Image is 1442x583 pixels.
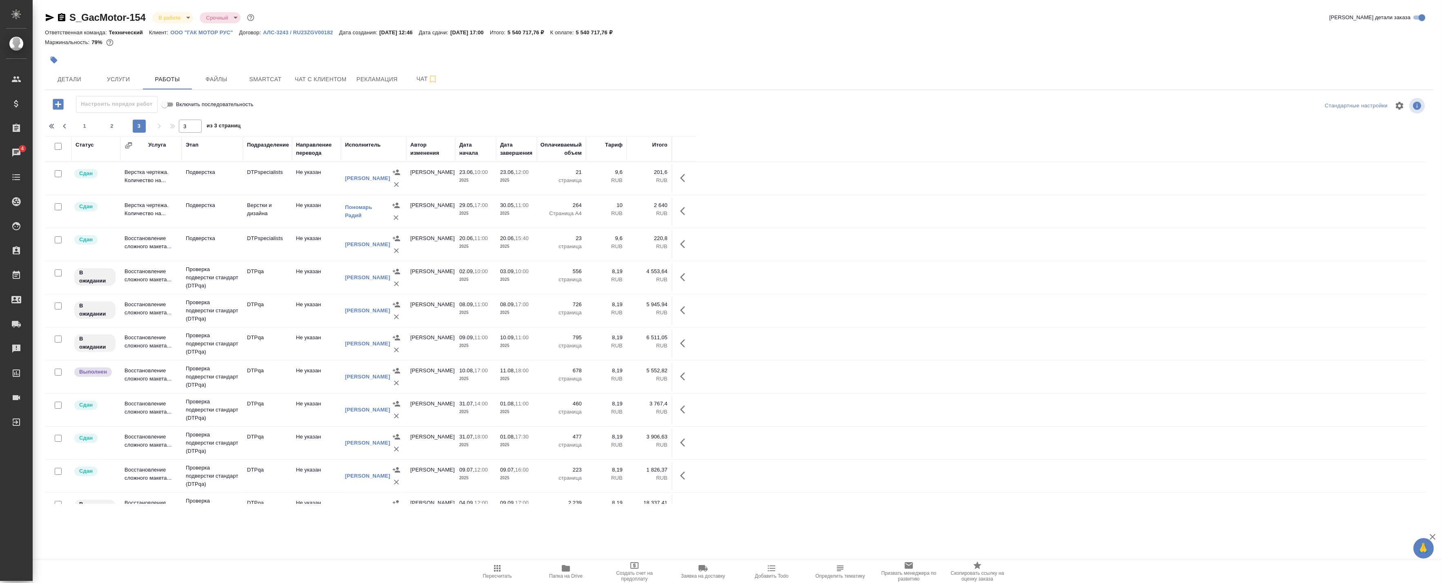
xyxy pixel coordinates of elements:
[292,329,341,358] td: Не указан
[590,300,623,309] p: 8,19
[500,342,533,350] p: 2025
[675,433,695,452] button: Здесь прячутся важные кнопки
[406,329,455,358] td: [PERSON_NAME]
[120,462,182,490] td: Восстановление сложного макета...
[170,29,239,36] a: ООО "ГАК МОТОР РУС"
[73,367,116,378] div: Исполнитель завершил работу
[73,267,116,287] div: Исполнитель назначен, приступать к работе пока рано
[406,197,455,226] td: [PERSON_NAME]
[243,396,292,424] td: DTPqa
[541,400,582,408] p: 460
[292,230,341,259] td: Не указан
[631,309,668,317] p: RUB
[459,434,474,440] p: 31.07,
[243,263,292,292] td: DTPqa
[345,473,390,479] a: [PERSON_NAME]
[631,400,668,408] p: 3 767,4
[45,51,63,69] button: Добавить тэг
[246,74,285,85] span: Smartcat
[125,141,133,149] button: Сгруппировать
[73,400,116,411] div: Менеджер проверил работу исполнителя, передает ее на следующий этап
[576,29,618,36] p: 5 540 717,76 ₽
[292,197,341,226] td: Не указан
[605,141,623,149] div: Тариф
[500,474,533,482] p: 2025
[541,474,582,482] p: страница
[590,168,623,176] p: 9,6
[390,178,403,191] button: Удалить
[631,334,668,342] p: 6 511,05
[541,342,582,350] p: страница
[459,342,492,350] p: 2025
[459,141,492,157] div: Дата начала
[79,335,111,351] p: В ожидании
[79,434,93,442] p: Сдан
[120,230,182,259] td: Восстановление сложного макета...
[390,199,402,211] button: Назначить
[148,74,187,85] span: Работы
[292,263,341,292] td: Не указан
[474,202,488,208] p: 17:00
[541,209,582,218] p: Страница А4
[247,141,289,149] div: Подразделение
[500,276,533,284] p: 2025
[390,443,403,455] button: Удалить
[590,267,623,276] p: 8,19
[675,334,695,353] button: Здесь прячутся важные кнопки
[339,29,379,36] p: Дата создания:
[500,441,533,449] p: 2025
[541,243,582,251] p: страница
[590,209,623,218] p: RUB
[292,164,341,193] td: Не указан
[390,431,403,443] button: Назначить
[500,202,515,208] p: 30.05,
[2,142,31,163] a: 4
[406,363,455,391] td: [PERSON_NAME]
[410,141,451,157] div: Автор изменения
[390,232,403,245] button: Назначить
[459,235,474,241] p: 20.06,
[292,462,341,490] td: Не указан
[45,13,55,22] button: Скопировать ссылку для ЯМессенджера
[345,374,390,380] a: [PERSON_NAME]
[590,400,623,408] p: 8,19
[186,431,239,455] p: Проверка подверстки стандарт (DTPqa)
[675,466,695,485] button: Здесь прячутся важные кнопки
[79,401,93,409] p: Сдан
[243,462,292,490] td: DTPqa
[590,234,623,243] p: 9,6
[243,429,292,457] td: DTPqa
[148,141,166,149] div: Услуга
[120,197,182,226] td: Верстка чертежа. Количество на...
[474,268,488,274] p: 10:00
[459,202,474,208] p: 29.05,
[1323,100,1390,112] div: split button
[450,29,490,36] p: [DATE] 17:00
[243,164,292,193] td: DTPspecialists
[345,141,381,149] div: Исполнитель
[590,466,623,474] p: 8,19
[590,433,623,441] p: 8,19
[390,410,403,422] button: Удалить
[345,340,390,347] a: [PERSON_NAME]
[500,301,515,307] p: 08.09,
[406,230,455,259] td: [PERSON_NAME]
[459,176,492,185] p: 2025
[245,12,256,23] button: Доп статусы указывают на важность/срочность заказа
[390,344,403,356] button: Удалить
[243,230,292,259] td: DTPspecialists
[631,408,668,416] p: RUB
[296,141,337,157] div: Направление перевода
[490,29,507,36] p: Итого:
[120,263,182,292] td: Восстановление сложного макета...
[105,120,118,133] button: 2
[590,276,623,284] p: RUB
[459,408,492,416] p: 2025
[390,278,403,290] button: Удалить
[541,276,582,284] p: страница
[390,245,403,257] button: Удалить
[200,12,240,23] div: В работе
[500,401,515,407] p: 01.08,
[631,433,668,441] p: 3 906,63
